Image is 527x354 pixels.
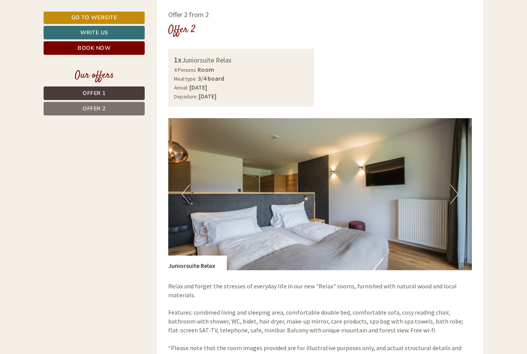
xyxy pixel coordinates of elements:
b: [DATE] [199,92,216,100]
img: image [168,118,472,270]
span: Offer 2 from 2 [168,10,209,19]
div: Our offers [44,68,145,83]
small: 17:56 [12,37,85,43]
small: Meal type: [174,76,197,82]
div: Juniorsuite Relax [174,54,309,66]
a: Write us [44,26,145,39]
b: 3/4 board [198,75,224,82]
b: 1x [174,55,182,64]
div: Juniorsuite Relax [168,256,227,270]
span: Offer 1 [83,90,106,97]
div: Offer 2 [168,23,196,37]
div: Hello, how can we help you? [6,21,89,44]
small: Departure: [174,93,198,100]
small: Arrival: [174,85,188,91]
div: [DATE] [138,6,166,19]
a: Go to website [44,12,145,24]
small: 4 Persons: [174,67,196,73]
button: Send [265,203,304,217]
button: Next [450,185,458,204]
a: Book now [44,41,145,55]
div: [GEOGRAPHIC_DATA] [12,22,85,29]
b: Room [198,66,214,73]
button: Previous [182,185,190,204]
span: Offer 2 [83,105,106,112]
b: [DATE] [189,83,207,91]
